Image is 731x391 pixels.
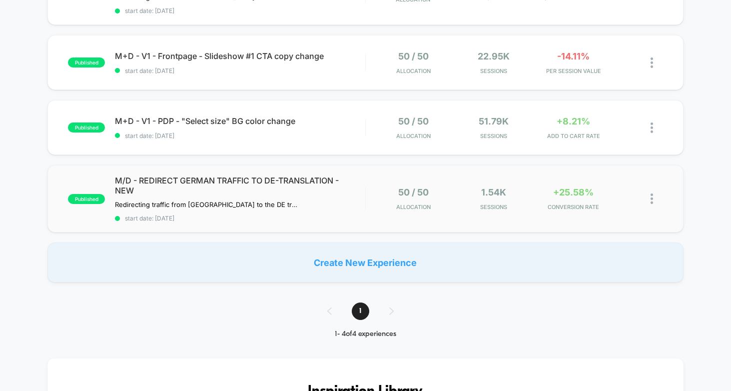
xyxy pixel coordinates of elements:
span: M+D - V1 - PDP - "Select size" BG color change [115,116,365,126]
span: Allocation [396,203,431,210]
span: Allocation [396,67,431,74]
span: start date: [DATE] [115,67,365,74]
span: 1.54k [481,187,506,197]
span: 50 / 50 [398,51,429,61]
span: 51.79k [479,116,509,126]
div: Create New Experience [47,242,684,282]
span: +8.21% [557,116,590,126]
span: -14.11% [557,51,590,61]
span: published [68,122,105,132]
span: start date: [DATE] [115,214,365,222]
img: close [651,193,653,204]
span: 1 [352,302,369,320]
span: start date: [DATE] [115,7,365,14]
span: CONVERSION RATE [536,203,611,210]
img: close [651,57,653,68]
span: start date: [DATE] [115,132,365,139]
span: +25.58% [553,187,594,197]
span: PER SESSION VALUE [536,67,611,74]
span: ADD TO CART RATE [536,132,611,139]
span: 50 / 50 [398,187,429,197]
span: Sessions [456,67,531,74]
span: published [68,194,105,204]
span: 22.95k [478,51,510,61]
span: M/D - REDIRECT GERMAN TRAFFIC TO DE-TRANSLATION - NEW [115,175,365,195]
span: Sessions [456,132,531,139]
span: Allocation [396,132,431,139]
span: M+D - V1 - Frontpage - Slideshow #1 CTA copy change [115,51,365,61]
span: published [68,57,105,67]
span: Sessions [456,203,531,210]
div: 1 - 4 of 4 experiences [317,330,414,338]
img: close [651,122,653,133]
span: 50 / 50 [398,116,429,126]
span: Redirecting traffic from [GEOGRAPHIC_DATA] to the DE translation of the website. [115,200,300,208]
